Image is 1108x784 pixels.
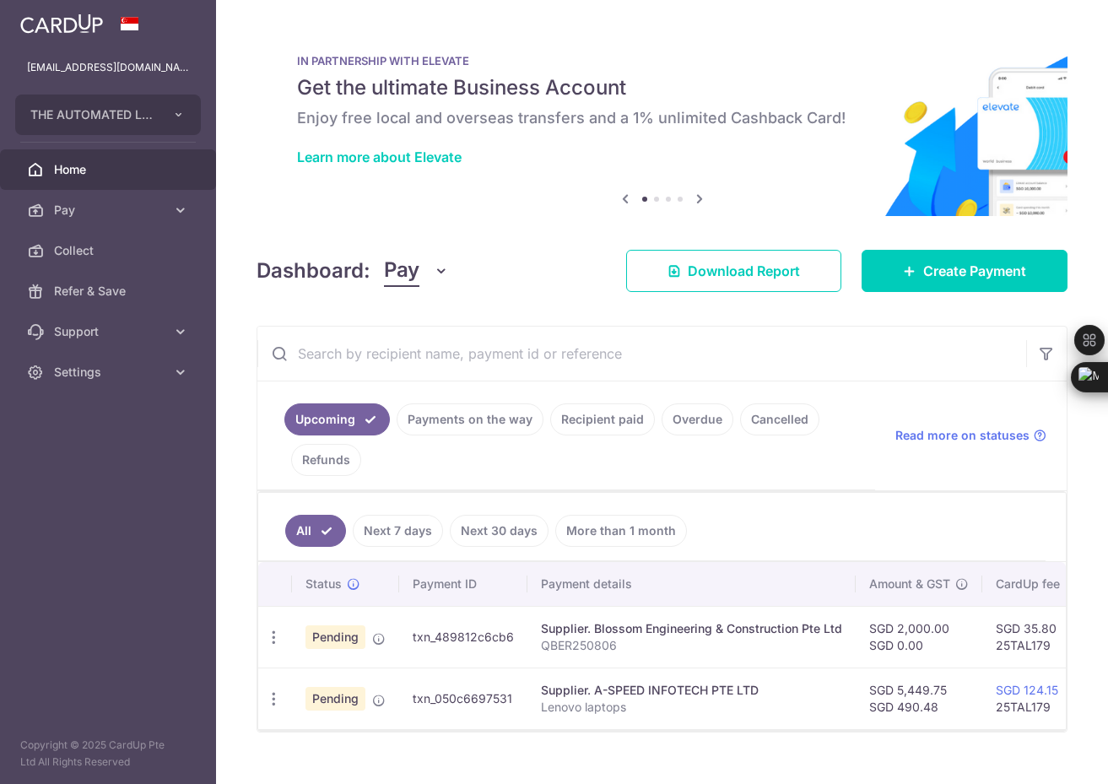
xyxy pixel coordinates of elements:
span: Pay [384,255,419,287]
img: CardUp [20,14,103,34]
a: Payments on the way [397,403,543,435]
span: Amount & GST [869,576,950,592]
span: Home [54,161,165,178]
h4: Dashboard: [257,256,370,286]
a: Cancelled [740,403,819,435]
input: Search by recipient name, payment id or reference [257,327,1026,381]
span: Collect [54,242,165,259]
iframe: Opens a widget where you can find more information [1000,733,1091,776]
p: QBER250806 [541,637,842,654]
span: CardUp fee [996,576,1060,592]
button: THE AUTOMATED LIFESTYLE PTE. LTD. [15,95,201,135]
p: IN PARTNERSHIP WITH ELEVATE [297,54,1027,68]
td: txn_050c6697531 [399,668,527,729]
span: Status [305,576,342,592]
img: Renovation banner [257,27,1067,216]
a: Next 7 days [353,515,443,547]
td: SGD 2,000.00 SGD 0.00 [856,606,982,668]
a: Overdue [662,403,733,435]
h5: Get the ultimate Business Account [297,74,1027,101]
span: Create Payment [923,261,1026,281]
span: Download Report [688,261,800,281]
a: Read more on statuses [895,427,1046,444]
a: SGD 124.15 [996,683,1058,697]
th: Payment ID [399,562,527,606]
td: SGD 5,449.75 SGD 490.48 [856,668,982,729]
td: SGD 35.80 25TAL179 [982,606,1092,668]
th: Payment details [527,562,856,606]
a: Recipient paid [550,403,655,435]
span: Read more on statuses [895,427,1030,444]
span: Settings [54,364,165,381]
td: txn_489812c6cb6 [399,606,527,668]
a: Next 30 days [450,515,549,547]
a: Download Report [626,250,841,292]
span: Support [54,323,165,340]
a: Learn more about Elevate [297,149,462,165]
span: Refer & Save [54,283,165,300]
a: Upcoming [284,403,390,435]
div: Supplier. A-SPEED INFOTECH PTE LTD [541,682,842,699]
a: Create Payment [862,250,1067,292]
td: 25TAL179 [982,668,1092,729]
button: Pay [384,255,449,287]
a: Refunds [291,444,361,476]
div: Supplier. Blossom Engineering & Construction Pte Ltd [541,620,842,637]
span: Pay [54,202,165,219]
span: THE AUTOMATED LIFESTYLE PTE. LTD. [30,106,155,123]
p: [EMAIL_ADDRESS][DOMAIN_NAME] [27,59,189,76]
a: More than 1 month [555,515,687,547]
h6: Enjoy free local and overseas transfers and a 1% unlimited Cashback Card! [297,108,1027,128]
span: Pending [305,625,365,649]
a: All [285,515,346,547]
span: Pending [305,687,365,711]
p: Lenovo laptops [541,699,842,716]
